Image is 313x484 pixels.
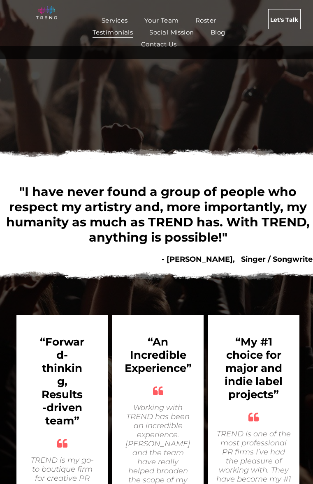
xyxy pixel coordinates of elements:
a: Your Team [136,14,187,26]
a: Services [93,14,136,26]
a: Blog [202,26,234,38]
img: logo [36,6,57,19]
a: Roster [187,14,225,26]
span: Let's Talk [270,9,298,30]
a: Let's Talk [268,9,301,29]
a: Testimonials [84,26,141,38]
b: “Forward-thinking, Results-driven team” [40,335,84,427]
span: "I have never found a group of people who respect my artistry and, more importantly, my humanity ... [6,184,310,245]
b: “An Incredible Experience” [125,335,192,375]
a: Contact Us [133,38,185,50]
b: “My #1 choice for major and indie label projects” [225,335,283,401]
a: Social Mission [141,26,202,38]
